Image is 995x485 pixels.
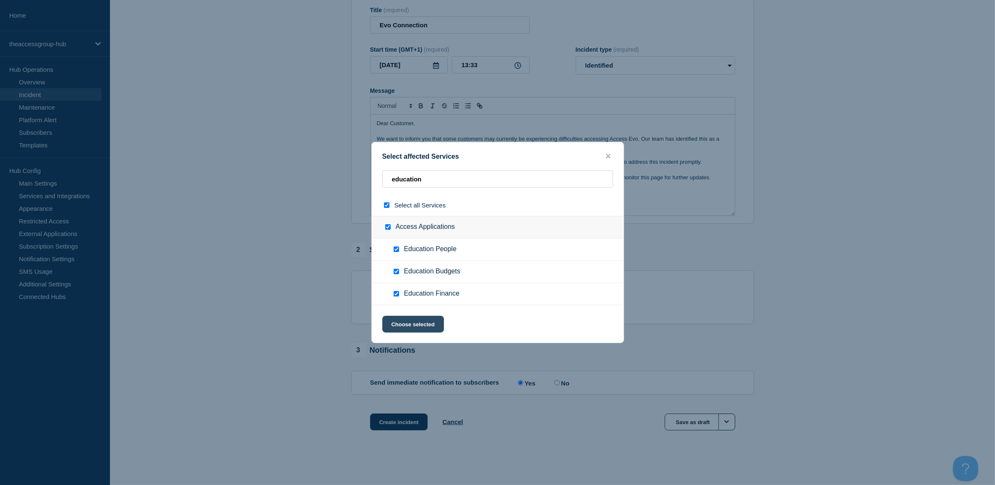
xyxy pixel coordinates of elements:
[394,291,399,296] input: Education Finance checkbox
[394,246,399,252] input: Education People checkbox
[404,267,460,276] span: Education Budgets
[385,224,391,230] input: Access Applications checkbox
[382,316,444,333] button: Choose selected
[382,170,613,188] input: Search
[372,152,624,160] div: Select affected Services
[603,152,613,160] button: close button
[404,245,457,254] span: Education People
[394,269,399,274] input: Education Budgets checkbox
[404,290,460,298] span: Education Finance
[372,216,624,239] div: Access Applications
[394,202,446,209] span: Select all Services
[384,202,389,208] input: select all checkbox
